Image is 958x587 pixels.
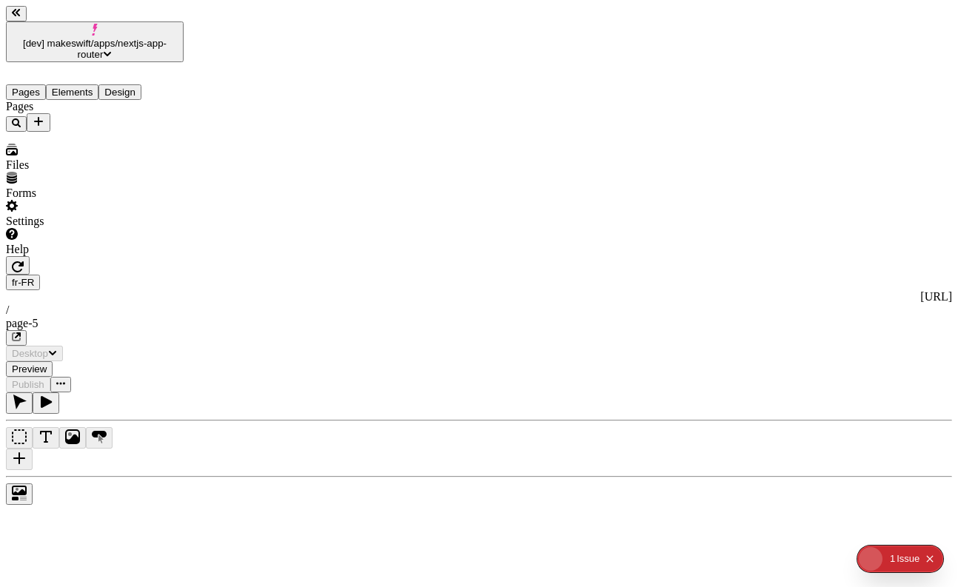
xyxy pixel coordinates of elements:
div: Settings [6,215,184,228]
button: Open locale picker [6,275,40,290]
div: / [6,303,952,317]
span: [dev] makeswift/apps/nextjs-app-router [23,38,167,60]
div: Forms [6,187,184,200]
div: Pages [6,100,184,113]
button: Pages [6,84,46,100]
button: Elements [46,84,99,100]
button: Desktop [6,346,63,361]
button: Button [86,427,113,449]
div: Help [6,243,184,256]
div: Files [6,158,184,172]
button: Box [6,427,33,449]
span: Publish [12,379,44,390]
span: Desktop [12,348,48,359]
div: page-5 [6,317,952,330]
button: Text [33,427,59,449]
div: [URL] [6,290,952,303]
button: [dev] makeswift/apps/nextjs-app-router [6,21,184,62]
span: fr-FR [12,277,34,288]
button: Preview [6,361,53,377]
button: Image [59,427,86,449]
button: Design [98,84,141,100]
button: Add new [27,113,50,132]
span: Preview [12,363,47,375]
button: Publish [6,377,50,392]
